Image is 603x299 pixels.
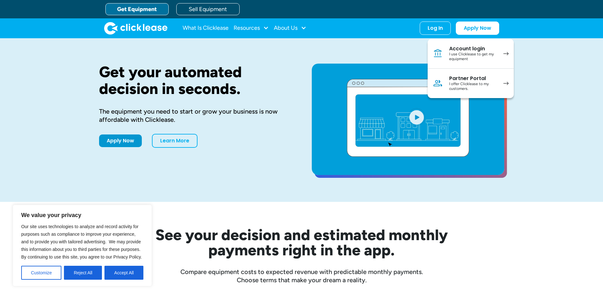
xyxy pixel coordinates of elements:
[428,25,443,31] div: Log In
[13,205,152,286] div: We value your privacy
[99,107,292,124] div: The equipment you need to start or grow your business is now affordable with Clicklease.
[428,69,514,98] a: Partner PortalI offer Clicklease to my customers.
[64,266,102,280] button: Reject All
[104,22,167,34] a: home
[449,82,497,91] div: I offer Clicklease to my customers.
[21,224,142,259] span: Our site uses technologies to analyze and record activity for purposes such as compliance to impr...
[99,134,142,147] a: Apply Now
[234,22,269,34] div: Resources
[433,78,443,88] img: Person icon
[124,227,479,258] h2: See your decision and estimated monthly payments right in the app.
[428,39,514,69] a: Account loginI use Clicklease to get my equipment
[274,22,306,34] div: About Us
[104,22,167,34] img: Clicklease logo
[449,52,497,62] div: I use Clicklease to get my equipment
[449,75,497,82] div: Partner Portal
[105,3,169,15] a: Get Equipment
[433,48,443,59] img: Bank icon
[312,64,504,175] a: open lightbox
[99,64,292,97] h1: Get your automated decision in seconds.
[428,39,514,98] nav: Log In
[456,22,499,35] a: Apply Now
[503,52,509,55] img: arrow
[176,3,240,15] a: Sell Equipment
[183,22,229,34] a: What Is Clicklease
[152,134,198,148] a: Learn More
[21,211,143,219] p: We value your privacy
[503,82,509,85] img: arrow
[408,108,425,126] img: Blue play button logo on a light blue circular background
[99,268,504,284] div: Compare equipment costs to expected revenue with predictable monthly payments. Choose terms that ...
[104,266,143,280] button: Accept All
[21,266,61,280] button: Customize
[449,46,497,52] div: Account login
